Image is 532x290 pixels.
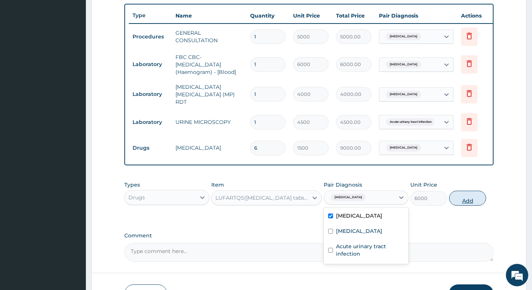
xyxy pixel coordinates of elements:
[386,91,421,98] span: [MEDICAL_DATA]
[129,30,172,44] td: Procedures
[122,4,140,22] div: Minimize live chat window
[14,37,30,56] img: d_794563401_company_1708531726252_794563401
[386,144,421,152] span: [MEDICAL_DATA]
[211,181,224,188] label: Item
[331,194,366,201] span: [MEDICAL_DATA]
[129,141,172,155] td: Drugs
[336,243,404,258] label: Acute urinary tract infection
[449,191,486,206] button: Add
[124,233,494,239] label: Comment
[336,212,382,219] label: [MEDICAL_DATA]
[215,194,309,202] div: LUFARTQS([MEDICAL_DATA] tabs) Pack
[324,181,362,188] label: Pair Diagnosis
[43,94,103,169] span: We're online!
[129,115,172,129] td: Laboratory
[386,118,435,126] span: Acute urinary tract infection
[336,227,382,235] label: [MEDICAL_DATA]
[4,204,142,230] textarea: Type your message and hit 'Enter'
[172,140,246,155] td: [MEDICAL_DATA]
[39,42,125,52] div: Chat with us now
[172,79,246,109] td: [MEDICAL_DATA] [MEDICAL_DATA] (MP) RDT
[172,25,246,48] td: GENERAL CONSULTATION
[172,50,246,79] td: FBC CBC-[MEDICAL_DATA] (Haemogram) - [Blood]
[129,87,172,101] td: Laboratory
[386,33,421,40] span: [MEDICAL_DATA]
[410,181,437,188] label: Unit Price
[124,182,140,188] label: Types
[128,194,145,201] div: Drugs
[129,57,172,71] td: Laboratory
[386,61,421,68] span: [MEDICAL_DATA]
[172,115,246,130] td: URINE MICROSCOPY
